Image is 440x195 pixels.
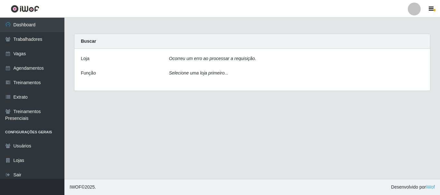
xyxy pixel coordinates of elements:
[426,184,435,190] a: iWof
[70,184,96,191] span: © 2025 .
[11,5,39,13] img: CoreUI Logo
[169,56,256,61] i: Ocorreu um erro ao processar a requisição.
[81,55,89,62] label: Loja
[81,70,96,76] label: Função
[169,70,228,75] i: Selecione uma loja primeiro...
[391,184,435,191] span: Desenvolvido por
[81,39,96,44] strong: Buscar
[70,184,81,190] span: IWOF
